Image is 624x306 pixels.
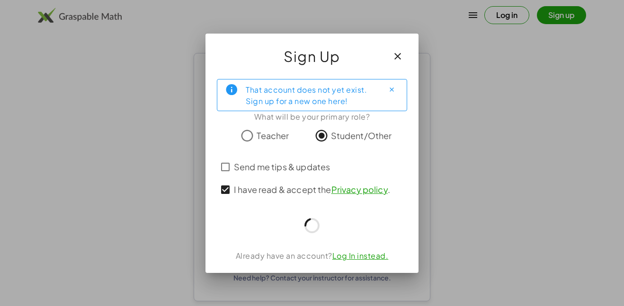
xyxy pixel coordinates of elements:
div: Already have an account? [217,250,407,262]
div: That account does not yet exist. Sign up for a new one here! [246,83,376,107]
span: Teacher [257,129,289,142]
div: What will be your primary role? [217,111,407,122]
button: Close [384,82,399,97]
span: Sign Up [284,45,340,68]
a: Log In instead. [332,251,389,261]
span: Student/Other [331,129,392,142]
a: Privacy policy [331,184,388,195]
span: Send me tips & updates [234,160,330,173]
span: I have read & accept the . [234,183,390,196]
